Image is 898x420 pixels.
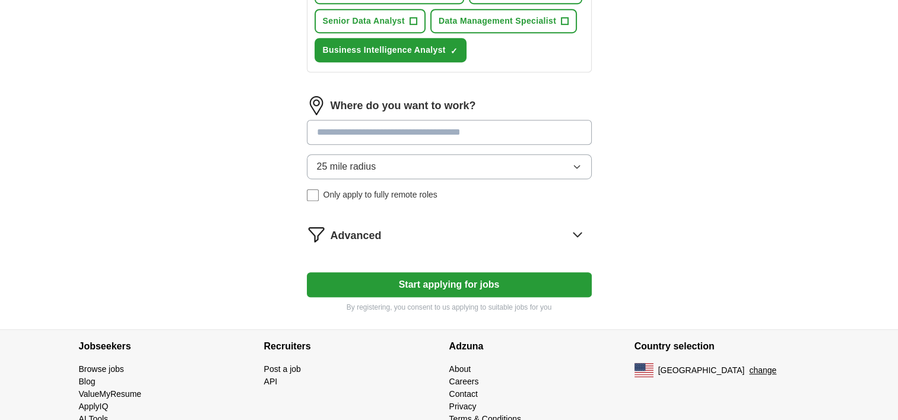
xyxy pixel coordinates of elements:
a: API [264,377,278,386]
a: ApplyIQ [79,402,109,411]
a: About [449,364,471,374]
span: Only apply to fully remote roles [323,189,437,201]
button: Senior Data Analyst [315,9,426,33]
span: Advanced [331,228,382,244]
label: Where do you want to work? [331,98,476,114]
a: Contact [449,389,478,399]
a: ValueMyResume [79,389,142,399]
span: Senior Data Analyst [323,15,405,27]
button: Data Management Specialist [430,9,577,33]
button: 25 mile radius [307,154,592,179]
button: Business Intelligence Analyst✓ [315,38,467,62]
img: US flag [634,363,653,377]
h4: Country selection [634,330,820,363]
a: Privacy [449,402,477,411]
img: filter [307,225,326,244]
p: By registering, you consent to us applying to suitable jobs for you [307,302,592,313]
a: Post a job [264,364,301,374]
input: Only apply to fully remote roles [307,189,319,201]
a: Blog [79,377,96,386]
a: Careers [449,377,479,386]
img: location.png [307,96,326,115]
span: [GEOGRAPHIC_DATA] [658,364,745,377]
button: change [749,364,776,377]
span: Data Management Specialist [439,15,556,27]
span: ✓ [450,46,458,56]
span: Business Intelligence Analyst [323,44,446,56]
span: 25 mile radius [317,160,376,174]
button: Start applying for jobs [307,272,592,297]
a: Browse jobs [79,364,124,374]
